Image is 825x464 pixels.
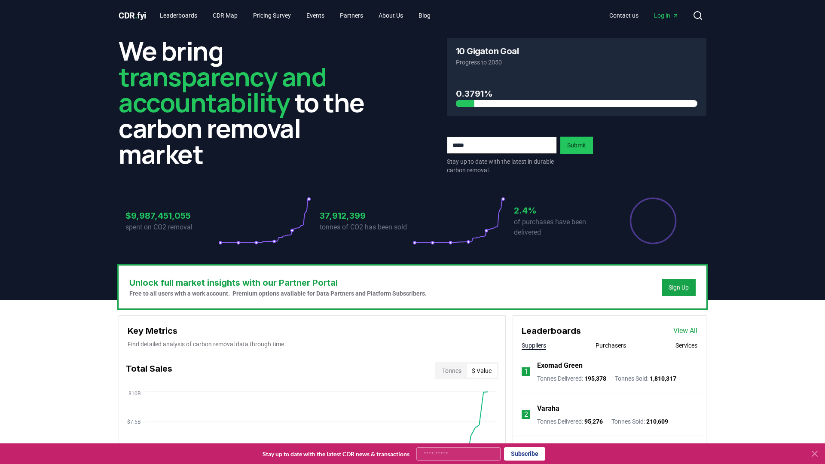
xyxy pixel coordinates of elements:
nav: Main [153,8,437,23]
span: 1,810,317 [650,375,676,382]
span: 95,276 [584,418,603,425]
a: Blog [412,8,437,23]
button: Sign Up [662,279,696,296]
a: Sign Up [669,283,689,292]
span: transparency and accountability [119,59,326,120]
a: View All [673,326,697,336]
h3: $9,987,451,055 [125,209,218,222]
p: Tonnes Sold : [611,417,668,426]
p: Tonnes Sold : [615,374,676,383]
h3: Unlock full market insights with our Partner Portal [129,276,427,289]
nav: Main [602,8,686,23]
span: Log in [654,11,679,20]
a: Log in [647,8,686,23]
a: Contact us [602,8,645,23]
a: CDR Map [206,8,244,23]
span: 195,378 [584,375,606,382]
p: 1 [524,366,528,377]
span: CDR fyi [119,10,146,21]
a: Leaderboards [153,8,204,23]
h3: 2.4% [514,204,607,217]
p: Tonnes Delivered : [537,374,606,383]
h2: We bring to the carbon removal market [119,38,378,167]
p: 2 [524,409,528,420]
a: Varaha [537,403,559,414]
p: Stay up to date with the latest in durable carbon removal. [447,157,557,174]
tspan: $7.5B [127,419,141,425]
h3: 10 Gigaton Goal [456,47,519,55]
div: Percentage of sales delivered [629,197,677,245]
span: . [135,10,137,21]
p: Progress to 2050 [456,58,697,67]
p: Free to all users with a work account. Premium options available for Data Partners and Platform S... [129,289,427,298]
button: Suppliers [522,341,546,350]
h3: 37,912,399 [320,209,412,222]
h3: Key Metrics [128,324,497,337]
button: Purchasers [596,341,626,350]
h3: 0.3791% [456,87,697,100]
h3: Total Sales [126,362,172,379]
button: Tonnes [437,364,467,378]
button: Submit [560,137,593,154]
p: Find detailed analysis of carbon removal data through time. [128,340,497,348]
button: Services [675,341,697,350]
p: tonnes of CO2 has been sold [320,222,412,232]
a: About Us [372,8,410,23]
a: Exomad Green [537,360,583,371]
a: CDR.fyi [119,9,146,21]
a: Partners [333,8,370,23]
a: Pricing Survey [246,8,298,23]
a: Events [299,8,331,23]
p: spent on CO2 removal [125,222,218,232]
p: of purchases have been delivered [514,217,607,238]
span: 210,609 [646,418,668,425]
button: $ Value [467,364,497,378]
p: Tonnes Delivered : [537,417,603,426]
tspan: $10B [128,391,141,397]
h3: Leaderboards [522,324,581,337]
